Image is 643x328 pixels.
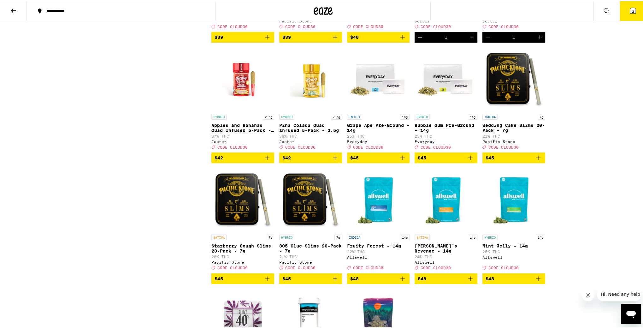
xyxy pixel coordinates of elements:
p: 14g [400,113,410,119]
p: 14g [536,234,545,239]
span: $48 [486,275,494,280]
img: Jeeter - Apples and Bananas Quad Infused 5-Pack - 2.5g [211,47,274,110]
span: CODE CLOUD30 [353,265,383,269]
p: Mint Jelly - 14g [482,242,545,247]
p: Apples and Bananas Quad Infused 5-Pack - 2.5g [211,122,274,132]
p: 14g [468,113,477,119]
a: Open page for Starberry Cough Slims 20-Pack - 7g from Pacific Stone [211,167,274,272]
p: INDICA [347,234,362,239]
span: CODE CLOUD30 [421,144,451,148]
span: $48 [350,275,359,280]
span: CODE CLOUD30 [353,144,383,148]
img: Everyday - Grape Ape Pre-Ground - 14g [347,47,410,110]
button: Add to bag [211,272,274,283]
p: Fruity Forest - 14g [347,242,410,247]
p: 14g [400,234,410,239]
img: Allswell - Jack's Revenge - 14g [415,167,477,230]
p: SATIVA [415,234,430,239]
span: CODE CLOUD30 [285,265,316,269]
button: Increment [534,31,545,42]
button: Add to bag [347,31,410,42]
button: Add to bag [415,152,477,162]
div: Pacific Stone [211,259,274,263]
p: 7g [267,234,274,239]
span: CODE CLOUD30 [217,144,248,148]
a: Open page for Apples and Bananas Quad Infused 5-Pack - 2.5g from Jeeter [211,47,274,152]
button: Add to bag [211,31,274,42]
span: CODE CLOUD30 [488,144,519,148]
span: $45 [418,154,426,159]
a: Open page for Grape Ape Pre-Ground - 14g from Everyday [347,47,410,152]
p: HYBRID [415,113,430,119]
img: Allswell - Mint Jelly - 14g [482,167,545,230]
div: Allswell [415,259,477,263]
p: 7g [538,113,545,119]
div: Everyday [415,139,477,143]
a: Open page for 805 Glue Slims 20-Pack - 7g from Pacific Stone [279,167,342,272]
button: Add to bag [415,272,477,283]
p: 2.5g [263,113,274,119]
span: $45 [282,275,291,280]
button: Add to bag [347,272,410,283]
span: CODE CLOUD30 [353,24,383,28]
div: Everyday [347,139,410,143]
a: Open page for Mint Jelly - 14g from Allswell [482,167,545,272]
img: Pacific Stone - Starberry Cough Slims 20-Pack - 7g [211,167,274,230]
div: Pacific Stone [279,259,342,263]
p: 7g [334,234,342,239]
p: HYBRID [482,234,498,239]
a: Open page for Fruity Forest - 14g from Allswell [347,167,410,272]
span: CODE CLOUD30 [217,265,248,269]
a: Open page for Pina Colada Quad Infused 5-Pack - 2.5g from Jeeter [279,47,342,152]
p: 25% THC [415,133,477,137]
div: Jeeter [279,139,342,143]
div: Allswell [347,254,410,258]
button: Increment [467,31,477,42]
span: $39 [282,34,291,39]
span: $45 [215,275,223,280]
p: HYBRID [279,113,294,119]
span: CODE CLOUD30 [421,24,451,28]
span: $42 [215,154,223,159]
span: CODE CLOUD30 [285,24,316,28]
button: Decrement [482,31,493,42]
div: 1 [445,34,447,39]
button: Add to bag [279,272,342,283]
p: HYBRID [211,113,227,119]
p: 24% THC [415,254,477,258]
p: HYBRID [279,234,294,239]
div: Allswell [482,254,545,258]
button: Add to bag [482,152,545,162]
button: Add to bag [279,31,342,42]
p: SATIVA [211,234,227,239]
p: 38% THC [279,133,342,137]
button: Add to bag [211,152,274,162]
span: $45 [350,154,359,159]
img: Allswell - Fruity Forest - 14g [347,167,410,230]
span: CODE CLOUD30 [421,265,451,269]
p: INDICA [482,113,498,119]
img: Pacific Stone - Wedding Cake Slims 20-Pack - 7g [482,47,545,110]
p: INDICA [347,113,362,119]
p: Wedding Cake Slims 20-Pack - 7g [482,122,545,132]
iframe: Message from company [597,286,641,300]
span: $42 [282,154,291,159]
p: 805 Glue Slims 20-Pack - 7g [279,242,342,253]
p: 22% THC [347,249,410,253]
p: 21% THC [279,254,342,258]
a: Open page for Jack's Revenge - 14g from Allswell [415,167,477,272]
p: Bubble Gum Pre-Ground - 14g [415,122,477,132]
p: 14g [468,234,477,239]
span: $48 [418,275,426,280]
p: 20% THC [211,254,274,258]
a: Open page for Bubble Gum Pre-Ground - 14g from Everyday [415,47,477,152]
div: Pacific Stone [482,139,545,143]
p: 37% THC [211,133,274,137]
span: 2 [632,9,634,12]
button: Add to bag [347,152,410,162]
p: 2.5g [331,113,342,119]
iframe: Close message [582,288,594,300]
span: $40 [350,34,359,39]
span: $45 [486,154,494,159]
p: [PERSON_NAME]'s Revenge - 14g [415,242,477,253]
